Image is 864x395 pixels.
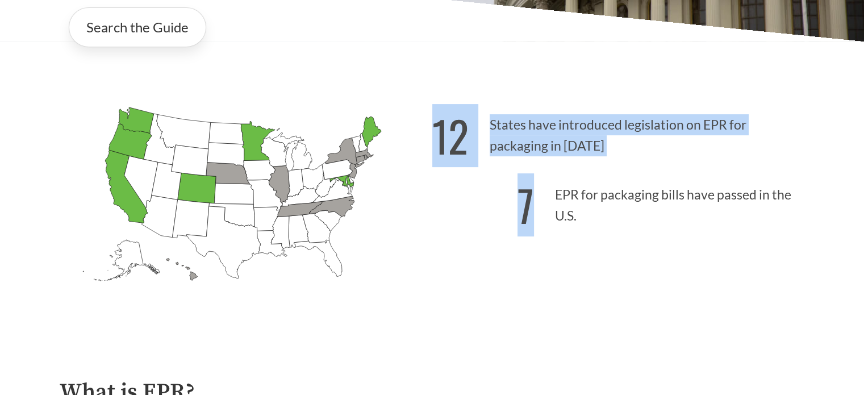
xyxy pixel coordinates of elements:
strong: 12 [432,104,469,167]
p: EPR for packaging bills have passed in the U.S. [432,167,805,237]
strong: 7 [517,173,534,236]
p: States have introduced legislation on EPR for packaging in [DATE] [432,97,805,167]
a: Search the Guide [69,7,206,47]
